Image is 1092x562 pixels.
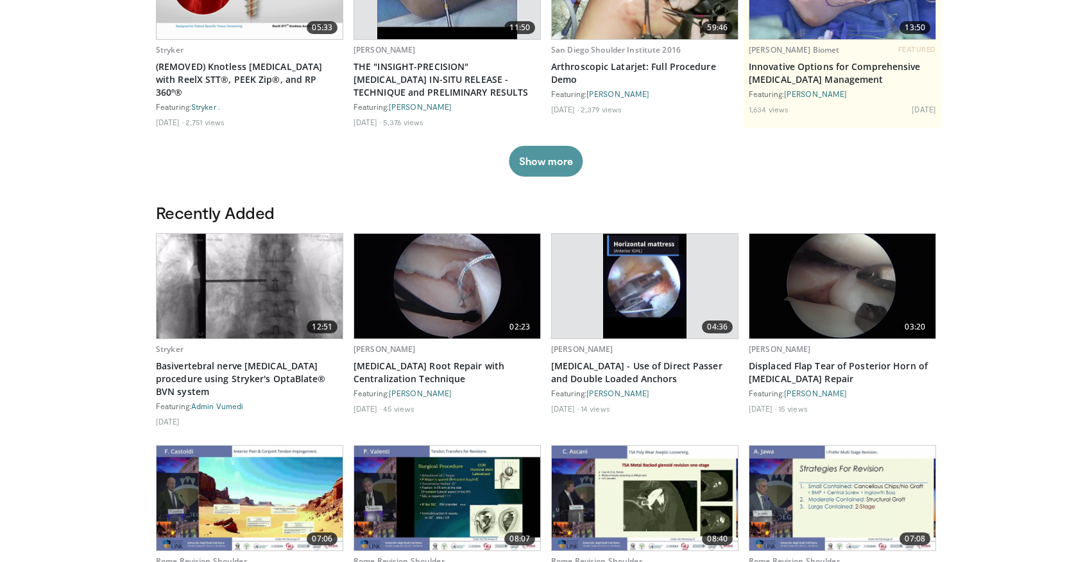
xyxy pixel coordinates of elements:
[784,89,847,98] a: [PERSON_NAME]
[900,532,930,545] span: 07:08
[581,403,610,414] li: 14 views
[749,234,935,338] a: 03:20
[603,234,687,338] img: cd449402-123d-47f7-b112-52d159f17939.620x360_q85_upscale.jpg
[551,104,579,114] li: [DATE]
[156,101,343,112] div: Featuring:
[551,403,579,414] li: [DATE]
[900,21,930,34] span: 13:50
[354,388,541,398] div: Featuring:
[191,401,243,410] a: Admin Vumedi
[551,44,681,55] a: San Diego Shoulder Institute 2016
[156,44,183,55] a: Stryker
[156,360,343,398] a: Basivertebral nerve [MEDICAL_DATA] procedure using Stryker's OptaBlate® BVN system
[509,146,583,177] button: Show more
[749,388,936,398] div: Featuring:
[354,60,541,99] a: THE "INSIGHT-PRECISION" [MEDICAL_DATA] IN-SITU RELEASE - TECHNIQUE and PRELIMINARY RESULTS
[702,532,733,545] span: 08:40
[504,532,535,545] span: 08:07
[749,234,935,338] img: 2649116b-05f8-405c-a48f-a284a947b030.620x360_q85_upscale.jpg
[504,321,535,333] span: 02:23
[586,89,649,98] a: [PERSON_NAME]
[504,21,535,34] span: 11:50
[354,234,540,338] img: 926032fc-011e-4e04-90f2-afa899d7eae5.620x360_q85_upscale.jpg
[156,202,936,223] h3: Recently Added
[551,388,738,398] div: Featuring:
[157,234,343,338] a: 12:51
[749,403,776,414] li: [DATE]
[354,344,416,355] a: [PERSON_NAME]
[551,89,738,99] div: Featuring:
[551,60,738,86] a: Arthroscopic Latarjet: Full Procedure Demo
[383,117,423,127] li: 5,376 views
[552,446,738,550] img: b9682281-d191-4971-8e2c-52cd21f8feaa.620x360_q85_upscale.jpg
[551,360,738,385] a: [MEDICAL_DATA] - Use of Direct Passer and Double Loaded Anchors
[354,117,381,127] li: [DATE]
[749,60,936,86] a: Innovative Options for Comprehensive [MEDICAL_DATA] Management
[389,389,452,398] a: [PERSON_NAME]
[912,104,936,114] li: [DATE]
[354,360,541,385] a: [MEDICAL_DATA] Root Repair with Centralization Technique
[552,234,738,338] a: 04:36
[354,446,540,550] a: 08:07
[586,389,649,398] a: [PERSON_NAME]
[702,21,733,34] span: 59:46
[191,102,220,111] a: Stryker .
[389,102,452,111] a: [PERSON_NAME]
[898,45,936,54] span: FEATURED
[551,344,613,355] a: [PERSON_NAME]
[307,21,337,34] span: 05:33
[749,446,935,550] img: a3fe917b-418f-4b37-ad2e-b0d12482d850.620x360_q85_upscale.jpg
[354,234,540,338] a: 02:23
[784,389,847,398] a: [PERSON_NAME]
[157,446,343,550] img: 8037028b-5014-4d38-9a8c-71d966c81743.620x360_q85_upscale.jpg
[157,234,343,338] img: d17479fc-4bc7-42ba-8a9e-b675cc56351e.620x360_q85_upscale.jpg
[749,104,789,114] li: 1,634 views
[552,446,738,550] a: 08:40
[749,344,811,355] a: [PERSON_NAME]
[354,101,541,112] div: Featuring:
[354,446,540,550] img: f121adf3-8f2a-432a-ab04-b981073a2ae5.620x360_q85_upscale.jpg
[156,416,180,426] li: [DATE]
[749,360,936,385] a: Displaced Flap Tear of Posterior Horn of [MEDICAL_DATA] Repair
[156,401,343,411] div: Featuring:
[156,117,183,127] li: [DATE]
[749,89,936,99] div: Featuring:
[354,44,416,55] a: [PERSON_NAME]
[581,104,622,114] li: 2,379 views
[354,403,381,414] li: [DATE]
[383,403,414,414] li: 45 views
[749,44,839,55] a: [PERSON_NAME] Biomet
[749,446,935,550] a: 07:08
[307,321,337,333] span: 12:51
[156,60,343,99] a: (REMOVED) Knotless [MEDICAL_DATA] with ReelX STT®, PEEK Zip®, and RP 360º®
[156,344,183,355] a: Stryker
[307,532,337,545] span: 07:06
[900,321,930,333] span: 03:20
[157,446,343,550] a: 07:06
[702,321,733,333] span: 04:36
[778,403,808,414] li: 15 views
[185,117,225,127] li: 2,751 views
